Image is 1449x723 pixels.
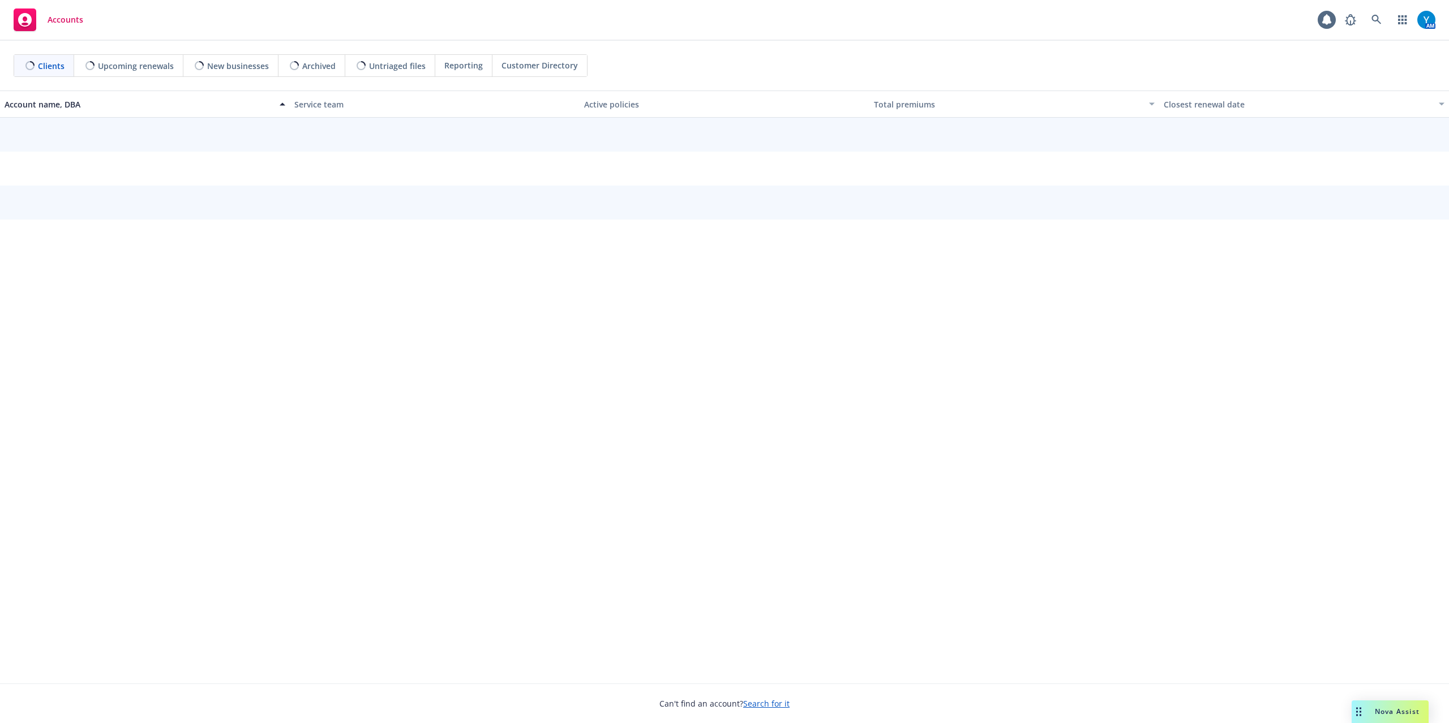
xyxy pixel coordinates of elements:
[369,60,426,72] span: Untriaged files
[9,4,88,36] a: Accounts
[743,698,790,709] a: Search for it
[294,98,575,110] div: Service team
[5,98,273,110] div: Account name, DBA
[1159,91,1449,118] button: Closest renewal date
[1352,700,1366,723] div: Drag to move
[1164,98,1432,110] div: Closest renewal date
[207,60,269,72] span: New businesses
[1339,8,1362,31] a: Report a Bug
[869,91,1159,118] button: Total premiums
[1417,11,1435,29] img: photo
[1352,700,1429,723] button: Nova Assist
[501,59,578,71] span: Customer Directory
[38,60,65,72] span: Clients
[874,98,1142,110] div: Total premiums
[1365,8,1388,31] a: Search
[1375,707,1420,716] span: Nova Assist
[48,15,83,24] span: Accounts
[444,59,483,71] span: Reporting
[1391,8,1414,31] a: Switch app
[302,60,336,72] span: Archived
[290,91,580,118] button: Service team
[580,91,869,118] button: Active policies
[98,60,174,72] span: Upcoming renewals
[659,698,790,709] span: Can't find an account?
[584,98,865,110] div: Active policies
